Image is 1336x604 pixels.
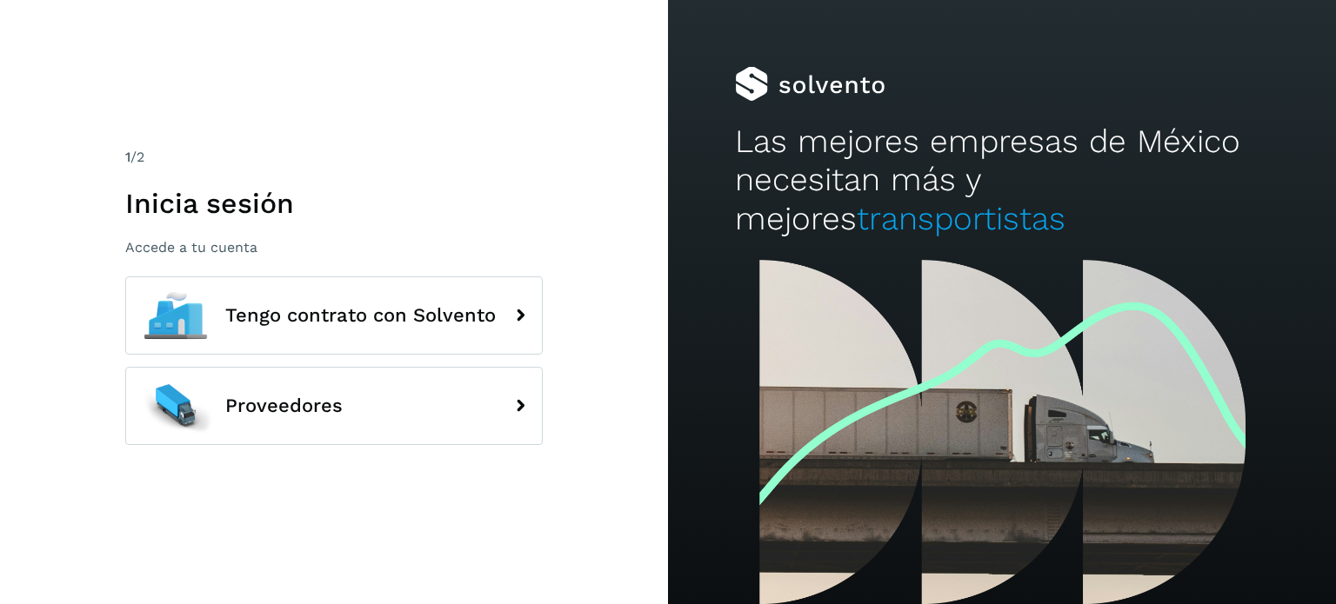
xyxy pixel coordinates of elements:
[225,395,343,416] span: Proveedores
[125,239,543,256] p: Accede a tu cuenta
[125,276,543,355] button: Tengo contrato con Solvento
[857,200,1065,237] span: transportistas
[125,187,543,220] h1: Inicia sesión
[125,147,543,168] div: /2
[125,149,130,165] span: 1
[225,305,496,326] span: Tengo contrato con Solvento
[735,123,1269,238] h2: Las mejores empresas de México necesitan más y mejores
[125,367,543,445] button: Proveedores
